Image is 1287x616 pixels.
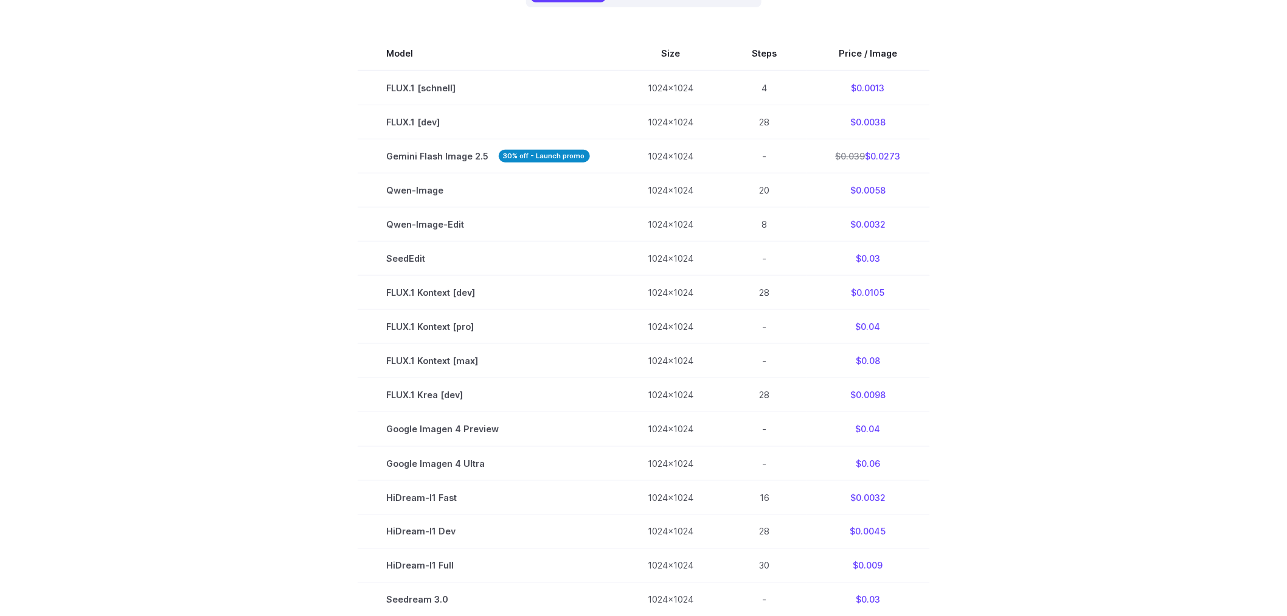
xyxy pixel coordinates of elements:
td: Qwen-Image [358,173,619,208]
td: $0.04 [807,412,930,446]
td: HiDream-I1 Full [358,548,619,583]
td: 28 [723,514,807,548]
td: $0.0038 [807,105,930,139]
td: $0.0105 [807,276,930,310]
td: 1024x1024 [619,276,723,310]
td: FLUX.1 [schnell] [358,71,619,105]
td: $0.0098 [807,378,930,412]
td: Google Imagen 4 Preview [358,412,619,446]
td: Qwen-Image-Edit [358,208,619,242]
td: HiDream-I1 Fast [358,480,619,514]
th: Steps [723,37,807,71]
td: - [723,242,807,276]
td: 1024x1024 [619,208,723,242]
td: 8 [723,208,807,242]
strong: 30% off - Launch promo [499,150,590,163]
td: $0.08 [807,344,930,378]
td: $0.0013 [807,71,930,105]
td: 28 [723,105,807,139]
td: FLUX.1 Kontext [pro] [358,310,619,344]
td: $0.0273 [807,139,930,173]
td: $0.0032 [807,480,930,514]
td: $0.0045 [807,514,930,548]
td: 20 [723,173,807,208]
td: 1024x1024 [619,480,723,514]
td: 28 [723,378,807,412]
td: FLUX.1 Kontext [max] [358,344,619,378]
td: - [723,310,807,344]
td: 1024x1024 [619,105,723,139]
td: $0.0058 [807,173,930,208]
td: $0.009 [807,548,930,583]
td: - [723,344,807,378]
td: $0.06 [807,446,930,480]
td: $0.04 [807,310,930,344]
th: Size [619,37,723,71]
td: 1024x1024 [619,378,723,412]
td: - [723,139,807,173]
td: $0.03 [807,242,930,276]
td: $0.0032 [807,208,930,242]
td: 1024x1024 [619,548,723,583]
th: Model [358,37,619,71]
td: 1024x1024 [619,344,723,378]
td: 1024x1024 [619,139,723,173]
td: 1024x1024 [619,173,723,208]
td: - [723,412,807,446]
td: FLUX.1 Kontext [dev] [358,276,619,310]
td: 1024x1024 [619,412,723,446]
td: FLUX.1 [dev] [358,105,619,139]
td: - [723,446,807,480]
td: 1024x1024 [619,446,723,480]
td: 30 [723,548,807,583]
td: 1024x1024 [619,514,723,548]
td: 16 [723,480,807,514]
td: 1024x1024 [619,71,723,105]
td: 1024x1024 [619,310,723,344]
span: Gemini Flash Image 2.5 [387,149,590,163]
td: FLUX.1 Krea [dev] [358,378,619,412]
td: 28 [723,276,807,310]
s: $0.039 [836,151,866,161]
th: Price / Image [807,37,930,71]
td: 4 [723,71,807,105]
td: SeedEdit [358,242,619,276]
td: Google Imagen 4 Ultra [358,446,619,480]
td: 1024x1024 [619,242,723,276]
td: HiDream-I1 Dev [358,514,619,548]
